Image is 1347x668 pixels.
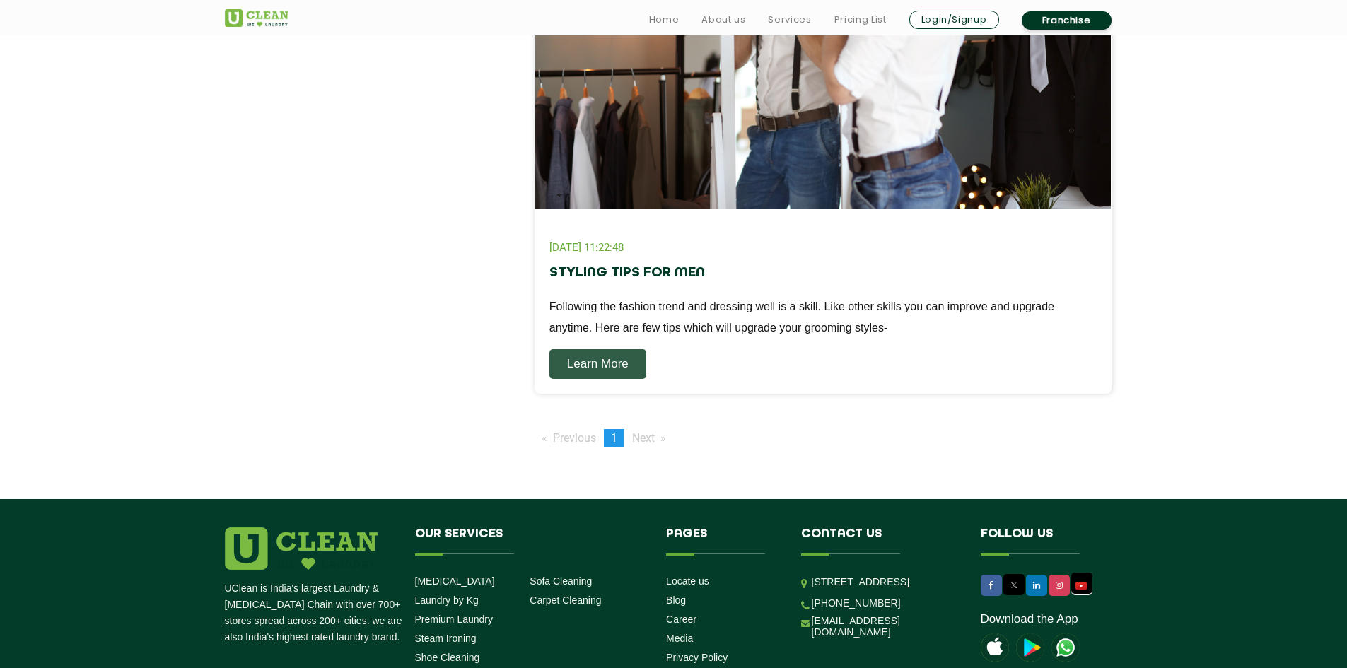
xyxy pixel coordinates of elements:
a: [PHONE_NUMBER] [812,597,901,609]
a: Laundry by Kg [415,594,479,606]
a: Home [649,11,680,28]
a: Pricing List [834,11,887,28]
a: Premium Laundry [415,614,494,625]
p: Following the fashion trend and dressing well is a skill. Like other skills you can improve and u... [549,296,1097,339]
h4: Pages [666,527,780,554]
img: playstoreicon.png [1016,633,1044,662]
a: Download the App [981,612,1078,626]
span: Next [632,431,655,445]
img: UClean Laundry and Dry Cleaning [1051,633,1080,662]
h4: Our Services [415,527,646,554]
h4: Styling Tips For Men [549,262,1097,283]
span: 1 [611,431,617,445]
h4: Follow us [981,527,1105,554]
a: Shoe Cleaning [415,652,480,663]
a: Franchise [1022,11,1112,30]
img: logo.png [225,527,378,570]
a: Sofa Cleaning [530,575,592,587]
a: Login/Signup [909,11,999,29]
img: UClean Laundry and Dry Cleaning [225,9,288,27]
a: Carpet Cleaning [530,594,601,606]
span: Previous [553,431,596,445]
ul: Pagination [535,429,674,447]
a: [EMAIL_ADDRESS][DOMAIN_NAME] [812,615,960,638]
a: Privacy Policy [666,652,728,663]
a: [MEDICAL_DATA] [415,575,495,587]
a: Services [768,11,811,28]
h4: Contact us [801,527,960,554]
a: Blog [666,594,686,606]
img: apple-icon.png [981,633,1009,662]
img: UClean Laundry and Dry Cleaning [1071,578,1091,594]
a: Learn More [549,349,646,379]
a: Career [666,614,696,625]
a: Locate us [666,575,709,587]
a: Media [666,633,693,644]
a: Steam Ironing [415,633,477,644]
p: UClean is India's largest Laundry & [MEDICAL_DATA] Chain with over 700+ stores spread across 200+... [225,580,404,645]
a: About us [701,11,745,28]
p: [STREET_ADDRESS] [812,574,960,590]
span: [DATE] 11:22:48 [549,241,1097,254]
nav: Page navigation example [535,415,1112,472]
